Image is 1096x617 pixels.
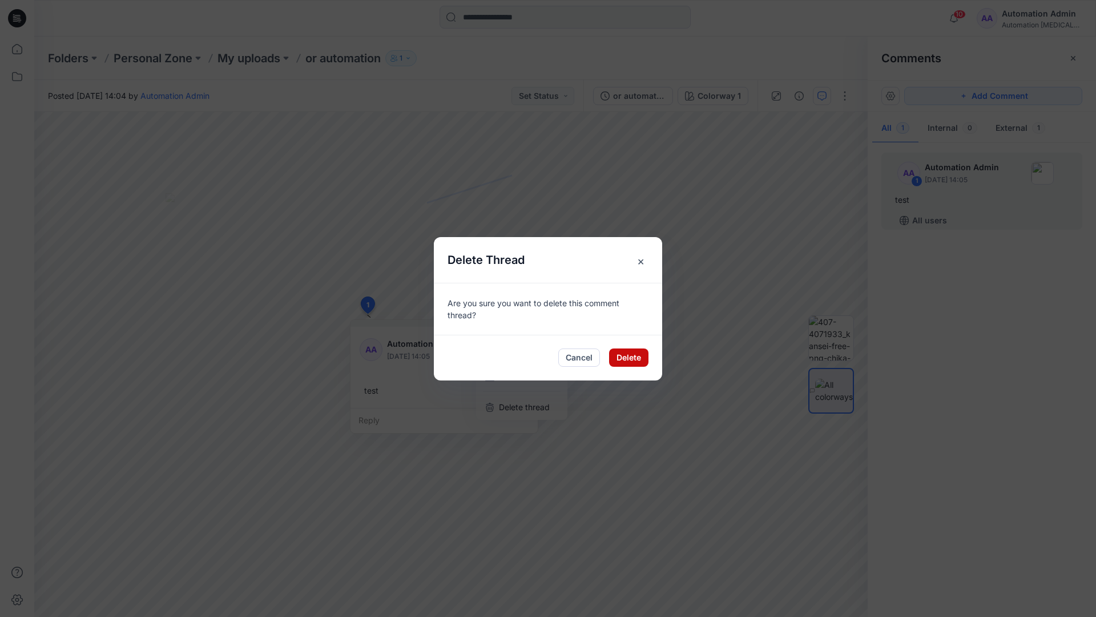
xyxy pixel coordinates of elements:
[434,237,538,283] h5: Delete Thread
[434,283,662,335] div: Are you sure you want to delete this comment thread?
[558,348,600,367] button: Cancel
[630,251,651,271] span: ×
[616,237,662,283] button: Close
[609,348,648,367] button: Delete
